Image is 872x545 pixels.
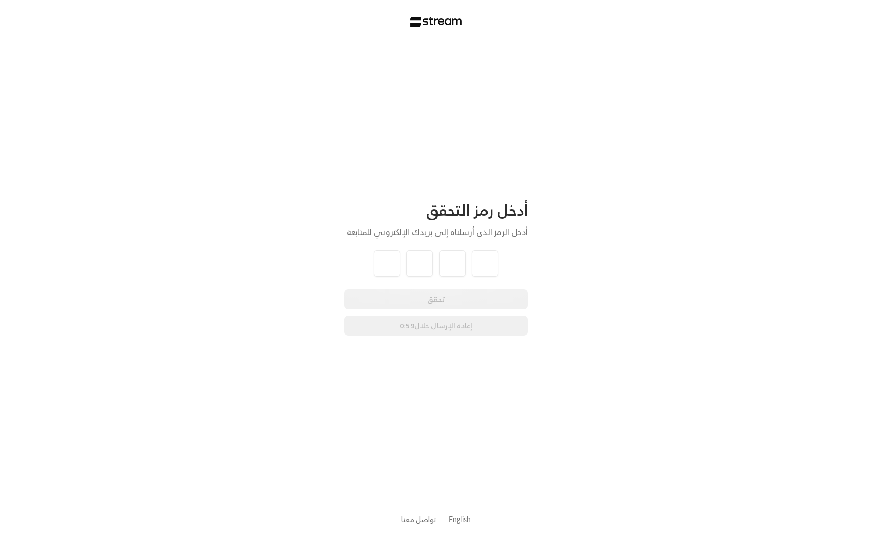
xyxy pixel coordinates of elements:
[401,513,437,526] a: تواصل معنا
[410,17,463,27] img: Stream Logo
[401,514,437,525] button: تواصل معنا
[344,226,528,238] div: أدخل الرمز الذي أرسلناه إلى بريدك الإلكتروني للمتابعة
[344,200,528,220] div: أدخل رمز التحقق
[449,510,471,529] a: English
